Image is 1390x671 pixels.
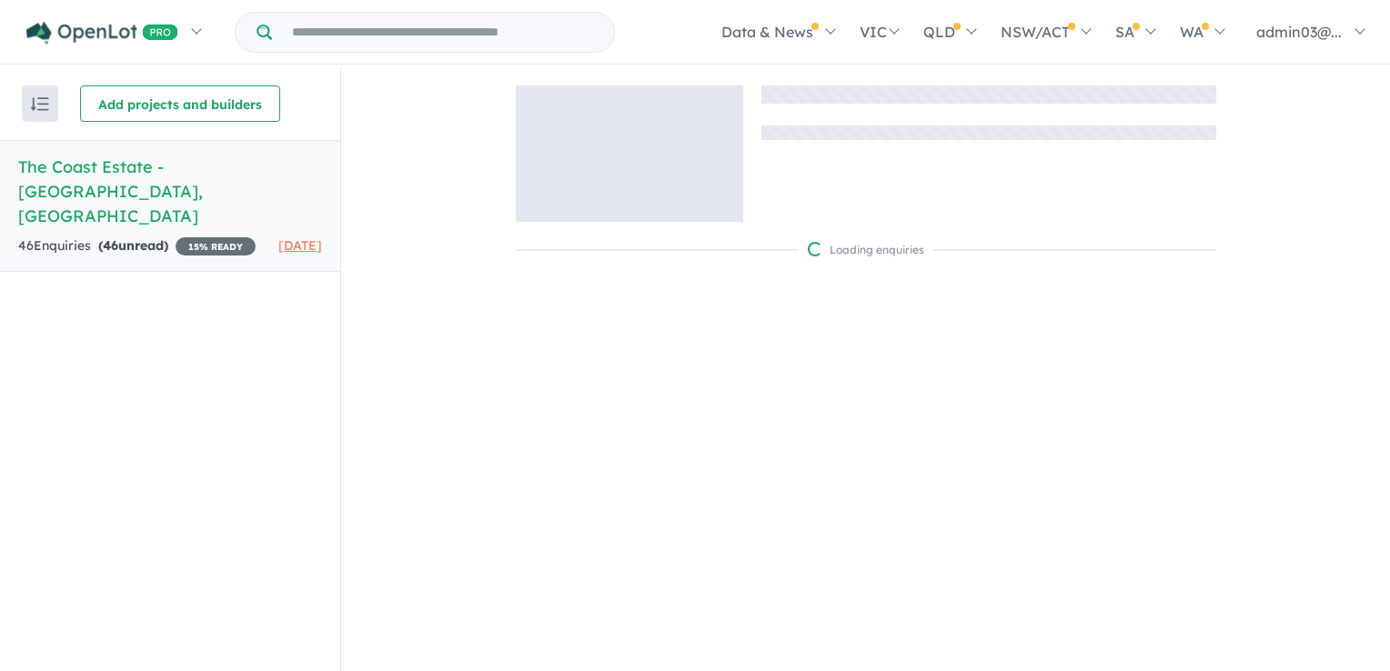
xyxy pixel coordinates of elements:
[98,237,168,254] strong: ( unread)
[1256,23,1342,41] span: admin03@...
[18,235,256,257] div: 46 Enquir ies
[276,13,610,52] input: Try estate name, suburb, builder or developer
[103,237,118,254] span: 46
[26,22,178,45] img: Openlot PRO Logo White
[18,155,322,228] h5: The Coast Estate - [GEOGRAPHIC_DATA] , [GEOGRAPHIC_DATA]
[31,97,49,111] img: sort.svg
[80,85,280,122] button: Add projects and builders
[176,237,256,255] span: 15 % READY
[808,241,924,259] div: Loading enquiries
[278,237,322,254] span: [DATE]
